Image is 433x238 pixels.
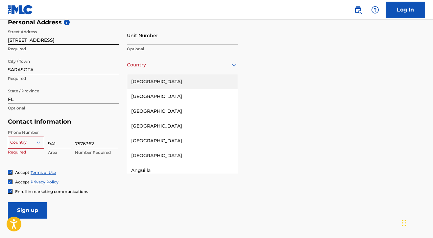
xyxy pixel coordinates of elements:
[8,76,119,82] p: Required
[15,179,29,184] span: Accept
[8,202,47,219] input: Sign up
[127,104,238,119] div: [GEOGRAPHIC_DATA]
[127,89,238,104] div: [GEOGRAPHIC_DATA]
[127,46,238,52] p: Optional
[127,133,238,148] div: [GEOGRAPHIC_DATA]
[15,189,88,194] span: Enroll in marketing communications
[8,170,12,174] img: checkbox
[8,180,12,184] img: checkbox
[386,2,425,18] a: Log In
[402,213,406,233] div: Drag
[8,149,44,155] p: Required
[127,119,238,133] div: [GEOGRAPHIC_DATA]
[127,163,238,178] div: Anguilla
[400,206,433,238] iframe: Chat Widget
[15,170,29,175] span: Accept
[31,179,59,184] a: Privacy Policy
[8,118,238,126] h5: Contact Information
[127,74,238,89] div: [GEOGRAPHIC_DATA]
[127,148,238,163] div: [GEOGRAPHIC_DATA]
[31,170,56,175] a: Terms of Use
[75,150,118,155] p: Number Required
[8,105,119,111] p: Optional
[369,3,382,16] div: Help
[8,46,119,52] p: Required
[371,6,379,14] img: help
[8,189,12,193] img: checkbox
[8,19,425,26] h5: Personal Address
[48,150,71,155] p: Area
[8,5,33,14] img: MLC Logo
[354,6,362,14] img: search
[64,19,70,25] span: i
[351,3,365,16] a: Public Search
